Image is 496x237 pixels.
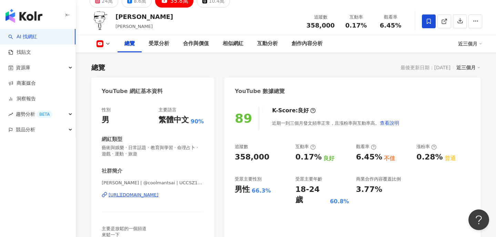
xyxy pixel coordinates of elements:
span: 90% [191,118,204,125]
div: 良好 [323,155,334,162]
button: 查看說明 [379,116,399,130]
div: 0.28% [416,152,443,163]
div: 受眾主要年齡 [295,176,322,182]
div: 66.3% [252,187,271,195]
div: 合作與價值 [183,40,209,48]
div: 6.45% [356,152,382,163]
div: 總覽 [91,63,105,72]
div: 近三個月 [456,63,480,72]
div: 商業合作內容覆蓋比例 [356,176,401,182]
div: 主要語言 [159,107,176,113]
div: 近期一到三個月發文頻率正常，且漲粉率與互動率高。 [272,116,399,130]
span: 競品分析 [16,122,35,137]
span: [PERSON_NAME] | @coolmantsai | UCCSZ1P-Gas8IIgzXAwV0YFA [102,180,204,186]
div: 性別 [102,107,111,113]
div: 追蹤數 [306,14,335,21]
a: 商案媒合 [8,80,36,87]
img: logo [6,9,42,23]
div: 創作內容分析 [292,40,323,48]
span: 0.17% [345,22,367,29]
div: 互動率 [295,144,316,150]
a: searchAI 找網紅 [8,33,37,40]
a: 找貼文 [8,49,31,56]
a: [URL][DOMAIN_NAME] [102,192,204,198]
div: 漲粉率 [416,144,437,150]
div: 良好 [298,107,309,114]
div: 總覽 [124,40,135,48]
span: 358,000 [306,22,335,29]
span: 6.45% [380,22,401,29]
div: 相似網紅 [223,40,243,48]
div: YouTube 數據總覽 [235,87,285,95]
div: 普通 [445,155,456,162]
div: BETA [37,111,52,118]
div: 男 [102,115,109,125]
span: rise [8,112,13,117]
div: 60.8% [330,198,349,205]
span: [PERSON_NAME] [115,24,153,29]
div: YouTube 網紅基本資料 [102,87,163,95]
a: 洞察報告 [8,95,36,102]
div: K-Score : [272,107,316,114]
div: 不佳 [384,155,395,162]
div: [PERSON_NAME] [115,12,173,21]
div: 社群簡介 [102,167,122,175]
div: 追蹤數 [235,144,248,150]
span: 趨勢分析 [16,106,52,122]
div: 觀看率 [377,14,404,21]
div: 近三個月 [458,38,482,49]
span: 藝術與娛樂 · 日常話題 · 教育與學習 · 命理占卜 · 遊戲 · 運動 · 旅遊 [102,145,204,157]
div: 繁體中文 [159,115,189,125]
span: 資源庫 [16,60,30,75]
div: 3.77% [356,184,382,195]
div: 0.17% [295,152,322,163]
div: 最後更新日期：[DATE] [401,65,451,70]
div: [URL][DOMAIN_NAME] [109,192,159,198]
div: 互動分析 [257,40,278,48]
div: 網紅類型 [102,136,122,143]
div: 89 [235,111,252,125]
div: 互動率 [343,14,369,21]
div: 受眾分析 [149,40,169,48]
div: 18-24 歲 [295,184,328,206]
span: 查看說明 [380,120,399,126]
div: 受眾主要性別 [235,176,262,182]
div: 男性 [235,184,250,195]
img: KOL Avatar [90,11,110,32]
iframe: Help Scout Beacon - Open [468,209,489,230]
div: 觀看率 [356,144,376,150]
div: 358,000 [235,152,269,163]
